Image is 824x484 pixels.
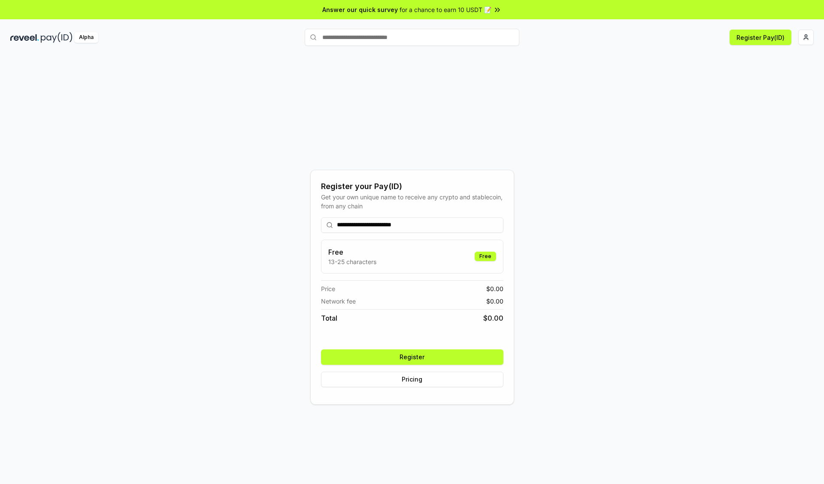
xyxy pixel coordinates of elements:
[321,180,503,192] div: Register your Pay(ID)
[483,313,503,323] span: $ 0.00
[730,30,791,45] button: Register Pay(ID)
[328,257,376,266] p: 13-25 characters
[321,297,356,306] span: Network fee
[486,284,503,293] span: $ 0.00
[321,192,503,210] div: Get your own unique name to receive any crypto and stablecoin, from any chain
[321,349,503,365] button: Register
[400,5,491,14] span: for a chance to earn 10 USDT 📝
[321,313,337,323] span: Total
[322,5,398,14] span: Answer our quick survey
[328,247,376,257] h3: Free
[321,372,503,387] button: Pricing
[10,32,39,43] img: reveel_dark
[74,32,98,43] div: Alpha
[41,32,73,43] img: pay_id
[486,297,503,306] span: $ 0.00
[321,284,335,293] span: Price
[475,252,496,261] div: Free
